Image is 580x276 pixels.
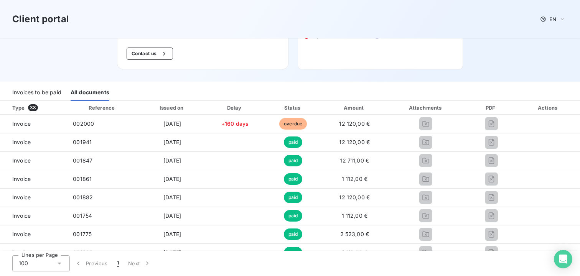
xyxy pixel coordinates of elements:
div: Open Intercom Messenger [554,250,572,268]
span: paid [284,210,303,222]
button: Previous [70,255,112,271]
span: [DATE] [163,157,181,164]
span: Invoice [6,194,61,201]
div: Delay [208,104,262,112]
span: [DATE] [163,176,181,182]
span: 1 [117,260,119,267]
div: Attachments [388,104,464,112]
span: paid [284,155,303,166]
button: Contact us [127,48,173,60]
span: 001861 [73,176,92,182]
span: 002000 [73,120,94,127]
span: [DATE] [163,139,181,145]
span: 12 120,00 € [339,194,370,200]
span: 001775 [73,231,92,237]
span: 2 523,00 € [340,231,369,237]
span: paid [284,228,303,240]
div: Actions [518,104,578,112]
div: Issued on [140,104,205,112]
span: 100 [19,260,28,267]
span: 001847 [73,157,92,164]
div: Amount [324,104,385,112]
span: Invoice [6,175,61,183]
span: paid [284,192,303,203]
span: 1 112,00 € [342,176,368,182]
span: Invoice [6,249,61,256]
span: paid [284,173,303,185]
div: Reference [89,105,115,111]
div: Invoices to be paid [12,85,61,101]
span: EN [549,16,556,22]
span: [DATE] [163,194,181,200]
span: 12 711,00 € [340,157,369,164]
span: [DATE] [163,120,181,127]
span: Invoice [6,157,61,164]
span: 001941 [73,139,92,145]
span: [DATE] [163,231,181,237]
span: 001802 [73,249,93,256]
span: [DATE] [163,212,181,219]
button: Next [124,255,156,271]
span: Invoice [6,138,61,146]
span: paid [284,136,303,148]
div: Status [265,104,321,112]
span: 12 120,00 € [339,139,370,145]
span: 12 120,00 € [339,120,370,127]
div: All documents [71,85,109,101]
span: paid [284,247,303,258]
h3: Client portal [12,12,69,26]
span: Invoice [6,120,61,128]
div: PDF [467,104,515,112]
span: +160 days [221,120,249,127]
div: Type [8,104,65,112]
span: Invoice [6,230,61,238]
span: 001754 [73,212,92,219]
span: 1 112,00 € [342,249,368,256]
span: overdue [279,118,307,130]
span: 38 [28,104,38,111]
span: 001882 [73,194,93,200]
span: 1 112,00 € [342,212,368,219]
button: 1 [112,255,124,271]
span: Invoice [6,212,61,220]
span: [DATE] [163,249,181,256]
